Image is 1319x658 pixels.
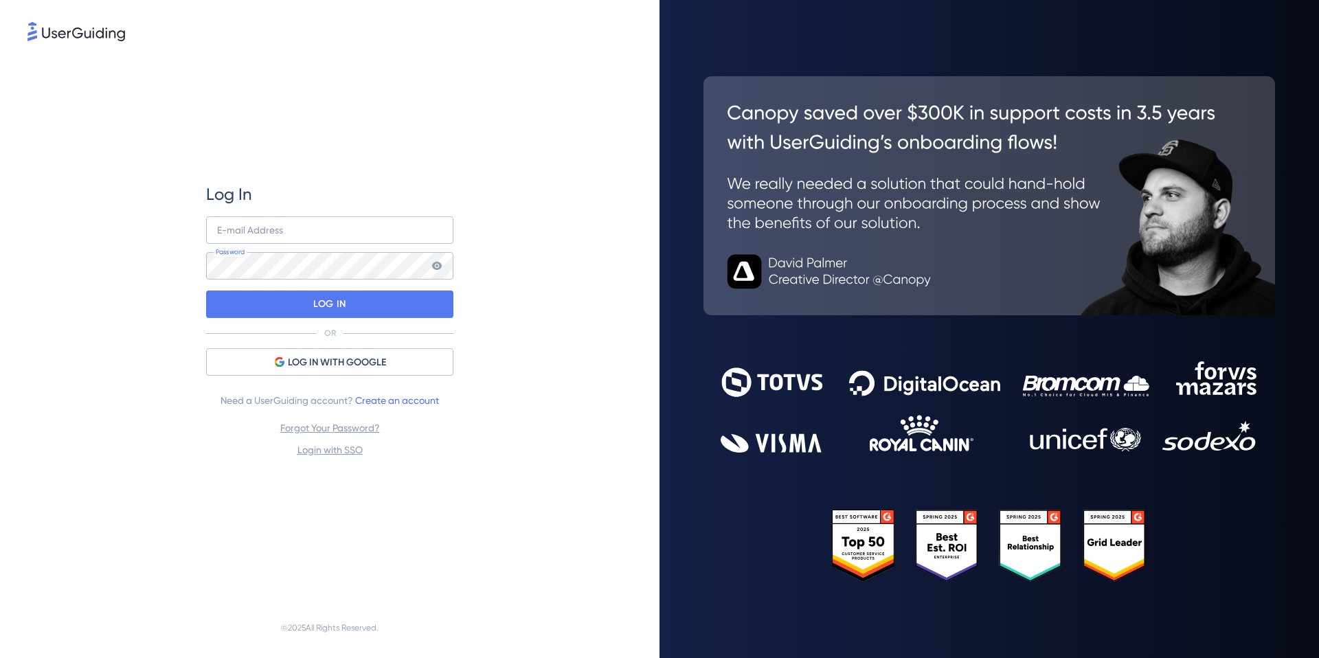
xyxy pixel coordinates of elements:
span: Need a UserGuiding account? [221,392,439,409]
p: OR [324,328,336,339]
p: LOG IN [313,293,346,315]
img: 8faab4ba6bc7696a72372aa768b0286c.svg [27,22,125,41]
span: Log In [206,183,252,205]
img: 25303e33045975176eb484905ab012ff.svg [832,510,1147,582]
a: Login with SSO [297,444,363,455]
a: Create an account [355,395,439,406]
span: © 2025 All Rights Reserved. [281,620,379,636]
img: 9302ce2ac39453076f5bc0f2f2ca889b.svg [721,361,1258,453]
input: example@company.com [206,216,453,244]
img: 26c0aa7c25a843aed4baddd2b5e0fa68.svg [703,76,1275,315]
a: Forgot Your Password? [280,422,380,433]
span: LOG IN WITH GOOGLE [288,354,386,371]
